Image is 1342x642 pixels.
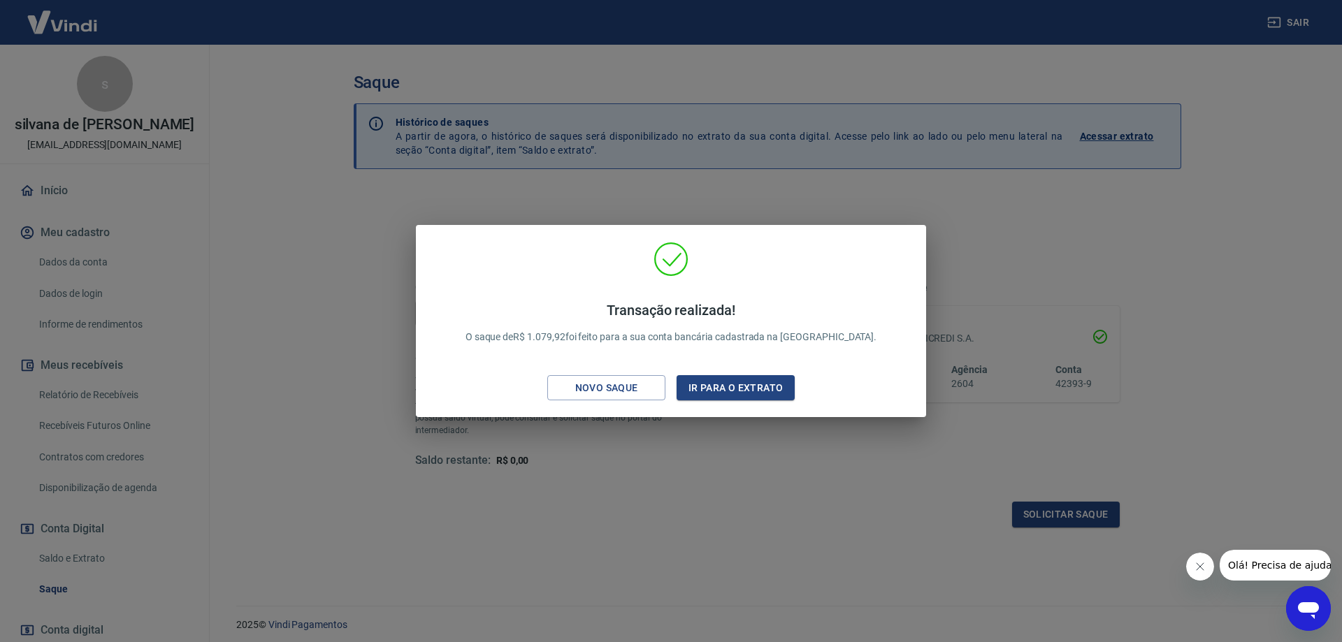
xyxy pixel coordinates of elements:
h4: Transação realizada! [466,302,877,319]
iframe: Mensagem da empresa [1220,550,1331,581]
iframe: Botão para abrir a janela de mensagens [1286,586,1331,631]
span: Olá! Precisa de ajuda? [8,10,117,21]
button: Ir para o extrato [677,375,795,401]
div: Novo saque [558,379,655,397]
p: O saque de R$ 1.079,92 foi feito para a sua conta bancária cadastrada na [GEOGRAPHIC_DATA]. [466,302,877,344]
button: Novo saque [547,375,665,401]
iframe: Fechar mensagem [1186,553,1214,581]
